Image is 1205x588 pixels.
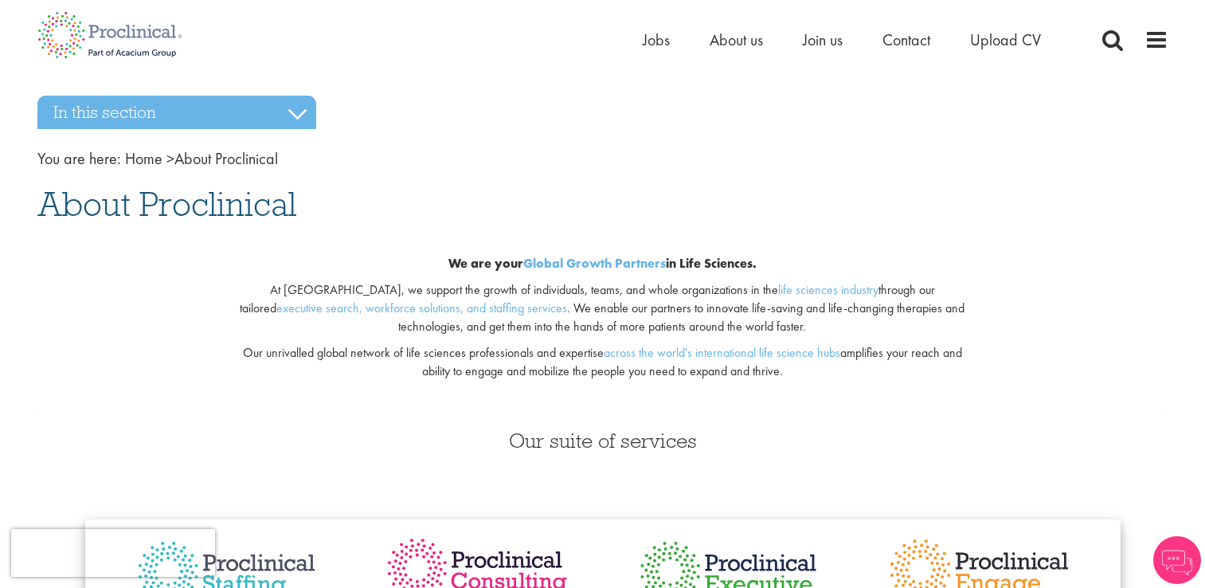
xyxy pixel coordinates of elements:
p: Our unrivalled global network of life sciences professionals and expertise amplifies your reach a... [229,344,976,381]
img: Chatbot [1153,536,1201,584]
span: You are here: [37,148,121,169]
a: About us [710,29,763,50]
a: executive search, workforce solutions, and staffing services [276,300,567,316]
h3: In this section [37,96,316,129]
span: About Proclinical [37,182,296,225]
a: Join us [803,29,843,50]
a: Global Growth Partners [523,255,666,272]
a: Contact [882,29,930,50]
span: > [166,148,174,169]
p: At [GEOGRAPHIC_DATA], we support the growth of individuals, teams, and whole organizations in the... [229,281,976,336]
a: Jobs [643,29,670,50]
span: About Proclinical [125,148,278,169]
b: We are your in Life Sciences. [448,255,757,272]
a: breadcrumb link to Home [125,148,162,169]
a: across the world's international life science hubs [604,344,840,361]
h3: Our suite of services [37,430,1168,451]
a: life sciences industry [778,281,878,298]
a: Upload CV [970,29,1041,50]
iframe: reCAPTCHA [11,529,215,577]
